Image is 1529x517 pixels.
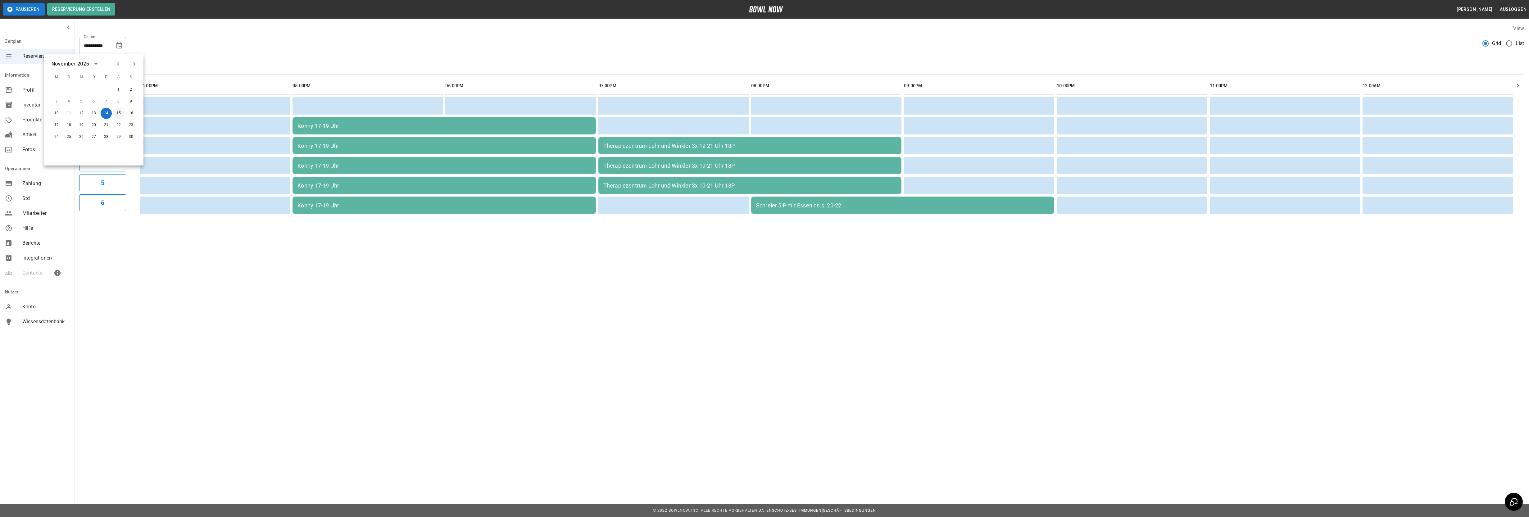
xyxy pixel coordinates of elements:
[22,180,70,187] span: Zahlung
[88,120,99,131] button: 20. Nov. 2025
[113,131,124,143] button: 29. Nov. 2025
[297,162,591,169] div: Konny 17-19 Uhr
[22,195,70,202] span: Std
[1516,40,1524,47] span: List
[79,194,126,211] button: 6
[603,182,896,189] div: Therapiezentrum Lohr und Winkler 3x 19-21 Uhr 18P
[22,146,70,153] span: Fotos
[125,108,137,119] button: 16. Nov. 2025
[125,71,137,84] span: S
[129,59,140,69] button: Next month
[759,508,822,513] a: Datenschutz-Bestimmungen
[1210,77,1360,95] th: 11:00PM
[63,71,75,84] span: D
[101,131,112,143] button: 28. Nov. 2025
[88,96,99,107] button: 6. Nov. 2025
[1454,4,1495,15] button: [PERSON_NAME]
[76,120,87,131] button: 19. Nov. 2025
[91,59,101,69] button: calendar view is open, switch to year view
[22,131,70,138] span: Artikel
[63,131,75,143] button: 25. Nov. 2025
[297,143,591,149] div: Konny 17-19 Uhr
[297,182,591,189] div: Konny 17-19 Uhr
[76,96,87,107] button: 5. Nov. 2025
[113,59,124,69] button: Previous month
[22,318,70,325] span: Wissensdatenbank
[125,120,137,131] button: 23. Nov. 2025
[749,6,783,12] img: logo
[47,3,116,16] button: Reservierung erstellen
[1497,4,1529,15] button: Ausloggen
[77,60,89,68] div: 2025
[297,202,591,209] div: Konny 17-19 Uhr
[101,178,104,188] h6: 5
[79,59,1524,74] div: inventory tabs
[125,131,137,143] button: 30. Nov. 2025
[22,86,70,94] span: Profil
[22,101,70,109] span: Inventar
[904,77,1054,95] th: 09:00PM
[113,84,124,95] button: 1. Nov. 2025
[63,96,75,107] button: 4. Nov. 2025
[101,96,112,107] button: 7. Nov. 2025
[22,210,70,217] span: Mitarbeiter
[113,120,124,131] button: 22. Nov. 2025
[22,224,70,232] span: Hilfe
[113,108,124,119] button: 15. Nov. 2025
[1513,25,1524,31] label: View
[1492,40,1501,47] span: Grid
[101,108,112,119] button: 14. Nov. 2025
[51,108,62,119] button: 10. Nov. 2025
[113,39,125,52] button: Choose date, selected date is 14. Nov. 2025
[751,77,901,95] th: 08:00PM
[22,52,70,60] span: Reservierungen
[88,71,99,84] span: D
[823,508,876,513] a: Geschäftsbedingungen
[76,108,87,119] button: 12. Nov. 2025
[653,508,759,513] span: © 2022 BowlNow, Inc. Alle Rechte vorbehalten.
[603,143,896,149] div: Therapiezentrum Lohr und Winkler 3x 19-21 Uhr 18P
[756,202,1049,209] div: Schreier 5 P mit Essen ns.s. 20-22
[598,77,749,95] th: 07:00PM
[79,175,126,191] button: 5
[101,71,112,84] span: F
[125,96,137,107] button: 9. Nov. 2025
[22,254,70,262] span: Integrationen
[22,116,70,124] span: Produkte
[1057,77,1207,95] th: 10:00PM
[22,303,70,311] span: Konto
[445,77,596,95] th: 06:00PM
[88,131,99,143] button: 27. Nov. 2025
[51,120,62,131] button: 17. Nov. 2025
[113,96,124,107] button: 8. Nov. 2025
[101,120,112,131] button: 21. Nov. 2025
[603,162,896,169] div: Therapiezentrum Lohr und Winkler 3x 19-21 Uhr 18P
[101,198,104,208] h6: 6
[3,3,45,16] button: Pausieren
[51,131,62,143] button: 24. Nov. 2025
[52,60,75,68] div: November
[22,239,70,247] span: Berichte
[113,71,124,84] span: S
[297,123,591,129] div: Konny 17-19 Uhr
[125,84,137,95] button: 2. Nov. 2025
[63,108,75,119] button: 11. Nov. 2025
[88,108,99,119] button: 13. Nov. 2025
[63,120,75,131] button: 18. Nov. 2025
[51,71,62,84] span: M
[1363,77,1513,95] th: 12:00AM
[293,77,443,95] th: 05:00PM
[137,75,1515,216] table: sticky table
[76,131,87,143] button: 26. Nov. 2025
[76,71,87,84] span: M
[51,96,62,107] button: 3. Nov. 2025
[140,77,290,95] th: 04:00PM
